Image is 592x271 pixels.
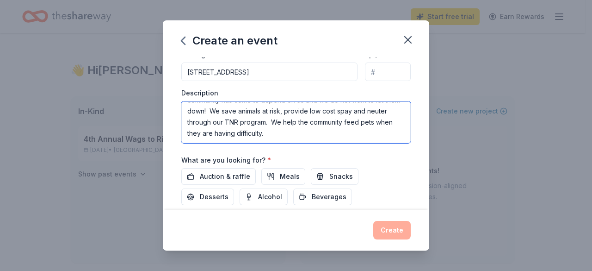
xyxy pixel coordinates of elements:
[280,171,300,182] span: Meals
[240,189,288,205] button: Alcohol
[312,191,346,202] span: Beverages
[181,156,271,165] label: What are you looking for?
[365,63,411,81] input: #
[200,171,250,182] span: Auction & raffle
[181,63,358,81] input: Enter a US address
[329,171,353,182] span: Snacks
[200,191,228,202] span: Desserts
[311,168,358,185] button: Snacks
[261,168,305,185] button: Meals
[181,88,218,98] label: Description
[181,168,256,185] button: Auction & raffle
[293,189,352,205] button: Beverages
[181,101,411,143] textarea: This event is for raising money to keep our rescue functioning. Our community has come to depend ...
[181,33,277,48] div: Create an event
[181,189,234,205] button: Desserts
[258,191,282,202] span: Alcohol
